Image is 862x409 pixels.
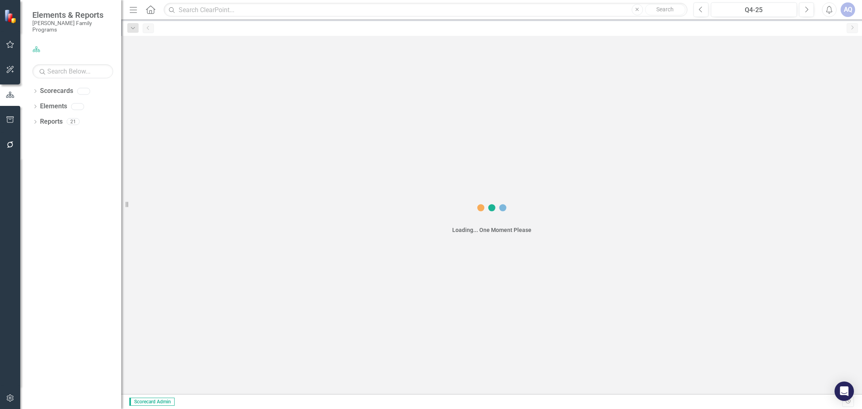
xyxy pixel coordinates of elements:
small: [PERSON_NAME] Family Programs [32,20,113,33]
span: Elements & Reports [32,10,113,20]
input: Search Below... [32,64,113,78]
div: 21 [67,118,80,125]
span: Search [656,6,674,13]
button: Q4-25 [711,2,797,17]
button: AQ [841,2,855,17]
input: Search ClearPoint... [164,3,687,17]
img: ClearPoint Strategy [4,9,18,23]
div: Open Intercom Messenger [835,382,854,401]
a: Reports [40,117,63,126]
div: Q4-25 [714,5,794,15]
span: Scorecard Admin [129,398,175,406]
div: Loading... One Moment Please [452,226,531,234]
a: Elements [40,102,67,111]
a: Scorecards [40,86,73,96]
button: Search [645,4,685,15]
